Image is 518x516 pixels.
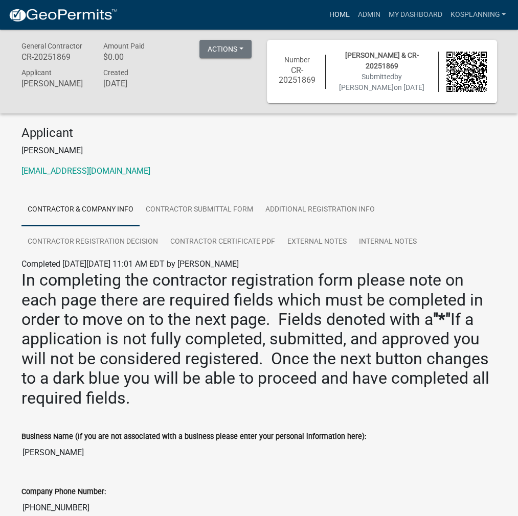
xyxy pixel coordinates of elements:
[353,226,423,259] a: Internal Notes
[284,56,310,64] span: Number
[259,194,381,226] a: Additional Registration Info
[281,226,353,259] a: External Notes
[21,52,88,62] h6: CR-20251869
[384,5,446,25] a: My Dashboard
[103,42,144,50] span: Amount Paid
[21,145,497,157] p: [PERSON_NAME]
[353,5,384,25] a: Admin
[21,259,239,269] span: Completed [DATE][DATE] 11:01 AM EDT by [PERSON_NAME]
[345,51,419,70] span: [PERSON_NAME] & CR-20251869
[21,226,164,259] a: Contractor Registration Decision
[325,5,353,25] a: Home
[103,79,169,88] h6: [DATE]
[103,68,128,77] span: Created
[21,126,497,140] h4: Applicant
[277,65,318,85] h6: CR-20251869
[21,79,88,88] h6: [PERSON_NAME]
[199,40,252,58] button: Actions
[103,52,169,62] h6: $0.00
[339,73,424,91] span: Submitted on [DATE]
[21,488,106,496] label: Company Phone Number:
[140,194,259,226] a: Contractor Submittal Form
[164,226,281,259] a: Contractor Certificate PDF
[21,433,366,440] label: Business Name (If you are not associated with a business please enter your personal information h...
[21,42,82,50] span: General Contractor
[21,194,140,226] a: Contractor & Company Info
[21,166,150,176] a: [EMAIL_ADDRESS][DOMAIN_NAME]
[446,5,510,25] a: kosplanning
[21,270,497,408] h2: In completing the contractor registration form please note on each page there are required fields...
[21,68,52,77] span: Applicant
[446,52,487,92] img: QR code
